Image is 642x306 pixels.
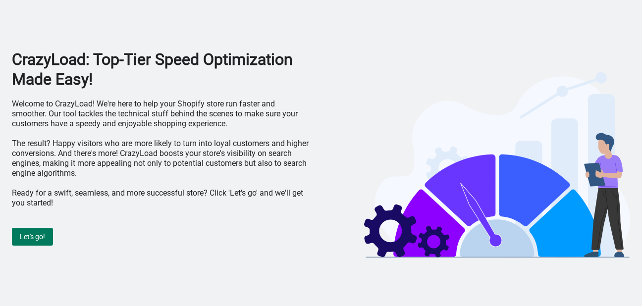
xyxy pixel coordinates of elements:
button: Let's go! [12,228,53,246]
h1: CrazyLoad: Top-Tier Speed Optimization Made Easy! [12,50,309,89]
img: welcome-illustration-bf6e7d16.svg [364,69,630,258]
p: The result? Happy visitors who are more likely to turn into loyal customers and higher conversion... [12,139,309,178]
span: Let's go! [20,233,45,241]
p: Ready for a swift, seamless, and more successful store? Click 'Let's go' and we'll get you started! [12,188,309,208]
p: Welcome to CrazyLoad! We're here to help your Shopify store run faster and smoother. Our tool tac... [12,99,309,129]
